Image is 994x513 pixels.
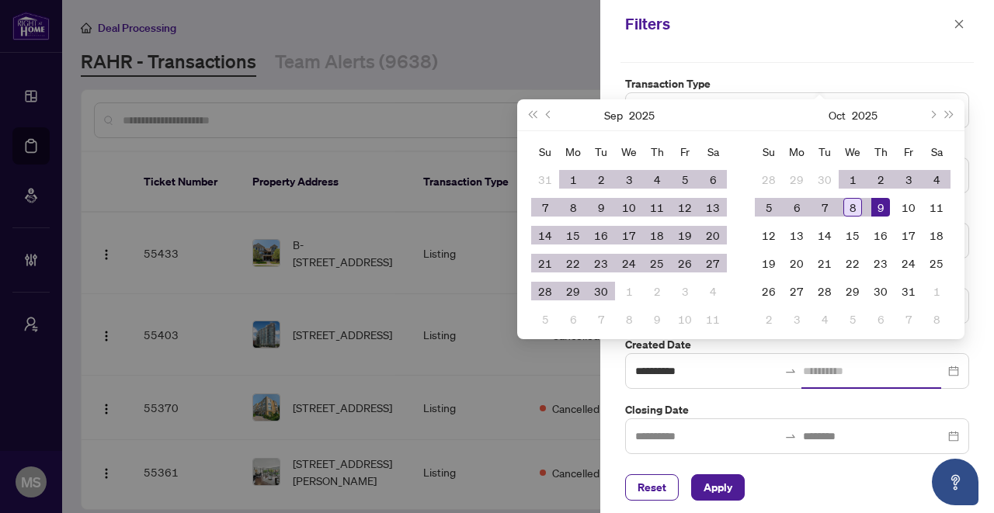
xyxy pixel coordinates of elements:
th: Mo [559,137,587,165]
th: Th [643,137,671,165]
div: 6 [564,310,582,328]
div: 8 [620,310,638,328]
div: 5 [676,170,694,189]
div: 4 [815,310,834,328]
td: 2025-10-10 [895,193,923,221]
div: 18 [927,226,946,244]
div: 29 [843,282,862,300]
td: 2025-10-07 [811,193,839,221]
div: 8 [843,198,862,217]
td: 2025-10-11 [923,193,951,221]
td: 2025-10-07 [587,305,615,333]
td: 2025-10-02 [867,165,895,193]
td: 2025-10-27 [783,277,811,305]
div: 4 [704,282,722,300]
span: Reset [638,475,666,500]
div: 26 [676,254,694,272]
td: 2025-09-08 [559,193,587,221]
div: 24 [620,254,638,272]
td: 2025-10-01 [839,165,867,193]
div: 14 [536,226,554,244]
td: 2025-11-06 [867,305,895,333]
th: Su [531,137,559,165]
td: 2025-10-05 [755,193,783,221]
td: 2025-09-18 [643,221,671,249]
div: 18 [648,226,666,244]
div: 3 [676,282,694,300]
td: 2025-11-04 [811,305,839,333]
th: Th [867,137,895,165]
div: 6 [704,170,722,189]
div: 28 [815,282,834,300]
div: 10 [676,310,694,328]
button: Last year (Control + left) [523,99,540,130]
div: 10 [899,198,918,217]
td: 2025-09-12 [671,193,699,221]
div: 20 [787,254,806,272]
div: 5 [536,310,554,328]
div: 1 [620,282,638,300]
th: Tu [587,137,615,165]
div: 3 [620,170,638,189]
button: Previous month (PageUp) [540,99,558,130]
div: 23 [871,254,890,272]
td: 2025-08-31 [531,165,559,193]
td: 2025-09-28 [531,277,559,305]
div: 6 [871,310,890,328]
th: We [839,137,867,165]
td: 2025-10-24 [895,249,923,277]
div: 2 [759,310,778,328]
button: Choose a year [629,99,655,130]
td: 2025-10-19 [755,249,783,277]
div: 17 [620,226,638,244]
td: 2025-10-14 [811,221,839,249]
td: 2025-09-09 [587,193,615,221]
div: Filters [625,12,949,36]
td: 2025-11-03 [783,305,811,333]
span: swap-right [784,430,797,442]
div: 15 [564,226,582,244]
div: 14 [815,226,834,244]
div: 5 [759,198,778,217]
td: 2025-09-17 [615,221,643,249]
td: 2025-10-02 [643,277,671,305]
td: 2025-10-04 [699,277,727,305]
div: 7 [815,198,834,217]
span: to [784,430,797,442]
div: 16 [592,226,610,244]
div: 30 [815,170,834,189]
td: 2025-09-14 [531,221,559,249]
td: 2025-11-05 [839,305,867,333]
td: 2025-10-28 [811,277,839,305]
button: Reset [625,474,679,501]
div: 9 [648,310,666,328]
td: 2025-11-07 [895,305,923,333]
div: 1 [927,282,946,300]
td: 2025-10-05 [531,305,559,333]
div: 7 [536,198,554,217]
button: Choose a month [829,99,846,130]
td: 2025-10-13 [783,221,811,249]
td: 2025-09-27 [699,249,727,277]
td: 2025-10-16 [867,221,895,249]
td: 2025-10-08 [615,305,643,333]
div: 27 [787,282,806,300]
td: 2025-09-23 [587,249,615,277]
label: Created Date [625,336,969,353]
td: 2025-10-09 [643,305,671,333]
td: 2025-09-02 [587,165,615,193]
td: 2025-09-04 [643,165,671,193]
th: Su [755,137,783,165]
div: 5 [843,310,862,328]
div: 2 [592,170,610,189]
div: 10 [620,198,638,217]
div: 11 [704,310,722,328]
div: 21 [815,254,834,272]
td: 2025-09-19 [671,221,699,249]
div: 22 [843,254,862,272]
td: 2025-09-06 [699,165,727,193]
td: 2025-09-15 [559,221,587,249]
div: 22 [564,254,582,272]
td: 2025-10-18 [923,221,951,249]
td: 2025-10-21 [811,249,839,277]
